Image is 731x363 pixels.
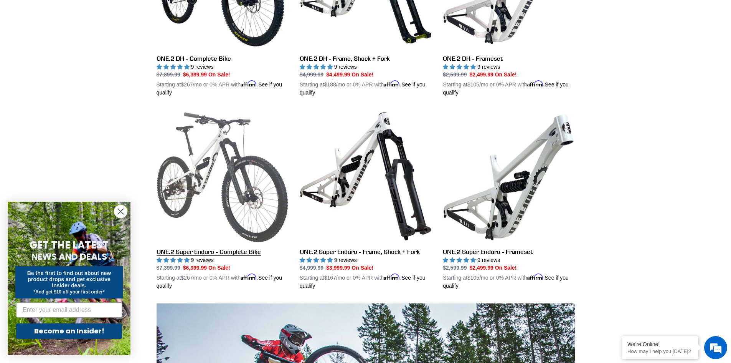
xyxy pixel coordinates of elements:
button: Become an Insider! [16,323,122,339]
input: Enter your email address [16,302,122,318]
span: Be the first to find out about new product drops and get exclusive insider deals. [27,270,111,288]
span: GET THE LATEST [30,238,109,252]
button: Close dialog [114,205,127,218]
p: How may I help you today? [627,348,693,354]
span: *And get $10 off your first order* [33,289,104,295]
span: NEWS AND DEALS [31,250,107,263]
div: We're Online! [627,341,693,347]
